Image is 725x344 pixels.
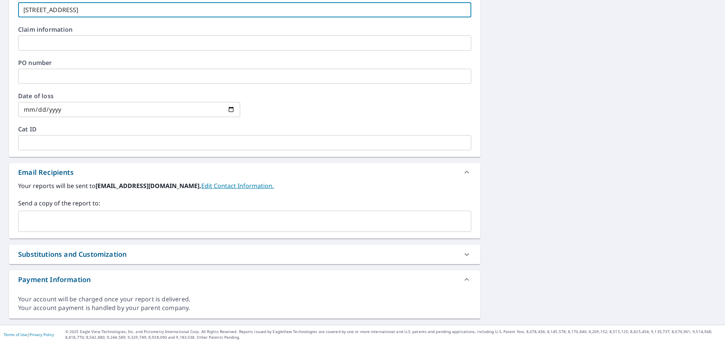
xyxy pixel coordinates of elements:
[4,332,54,337] p: |
[201,182,274,190] a: EditContactInfo
[18,60,471,66] label: PO number
[18,199,471,208] label: Send a copy of the report to:
[18,126,471,132] label: Cat ID
[18,304,471,312] div: Your account payment is handled by your parent company.
[18,275,91,285] div: Payment Information
[18,167,74,177] div: Email Recipients
[18,295,471,304] div: Your account will be charged once your report is delivered.
[18,249,126,259] div: Substitutions and Customization
[9,163,480,181] div: Email Recipients
[9,245,480,264] div: Substitutions and Customization
[9,270,480,288] div: Payment Information
[18,93,240,99] label: Date of loss
[96,182,201,190] b: [EMAIL_ADDRESS][DOMAIN_NAME].
[18,26,471,32] label: Claim information
[29,332,54,337] a: Privacy Policy
[65,329,721,340] p: © 2025 Eagle View Technologies, Inc. and Pictometry International Corp. All Rights Reserved. Repo...
[18,181,471,190] label: Your reports will be sent to
[4,332,27,337] a: Terms of Use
